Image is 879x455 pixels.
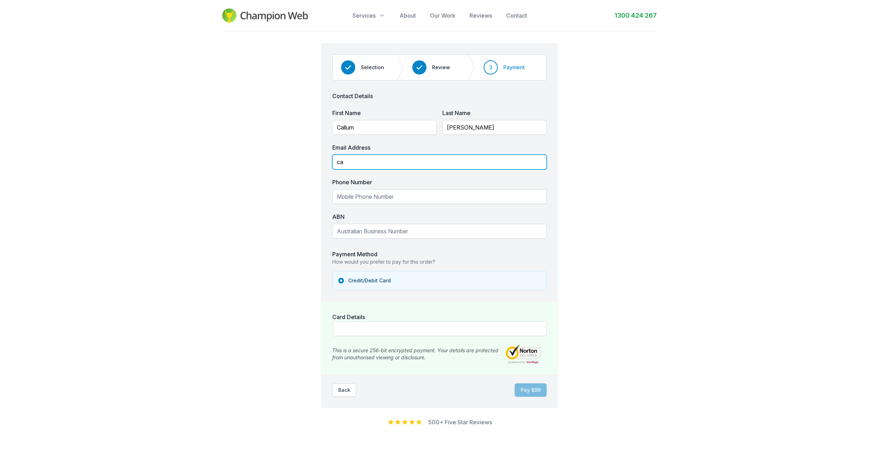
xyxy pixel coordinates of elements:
a: About [400,11,416,20]
a: 500+ Five Star Reviews [428,419,492,426]
a: 1300 424 267 [614,11,657,20]
label: Last Name [442,109,471,117]
label: Email Address [332,143,370,152]
button: Pay $99 [515,383,547,397]
a: Reviews [469,11,492,20]
span: Selection [361,64,384,71]
iframe: Secure card payment input frame [337,324,542,333]
label: Payment Method [332,251,377,258]
span: 3 [489,64,492,71]
input: Australian Business Number [332,224,547,239]
span: Review [432,64,450,71]
label: ABN [332,212,345,221]
p: This is a secure 256-bit encrypted payment. Your details are protected from unauthorised viewing ... [332,347,500,361]
span: Payment [503,64,525,71]
input: Credit/Debit Card [338,278,344,283]
button: Services [352,11,386,20]
input: Current Email Address [332,155,547,169]
p: How would you prefer to pay for this order? [332,258,547,265]
a: Contact [506,11,527,20]
img: Champion Web [222,8,308,23]
input: First Name [332,120,437,135]
input: Last Name [442,120,547,135]
a: Our Work [430,11,455,20]
nav: Progress [332,54,547,80]
label: First Name [332,109,361,117]
button: Back [332,383,356,397]
input: Mobile Phone Number [332,189,547,204]
span: Services [352,11,376,20]
label: Card Details [332,313,365,321]
label: Contact Details [332,92,373,100]
span: Credit/Debit Card [348,277,391,284]
label: Phone Number [332,178,372,186]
